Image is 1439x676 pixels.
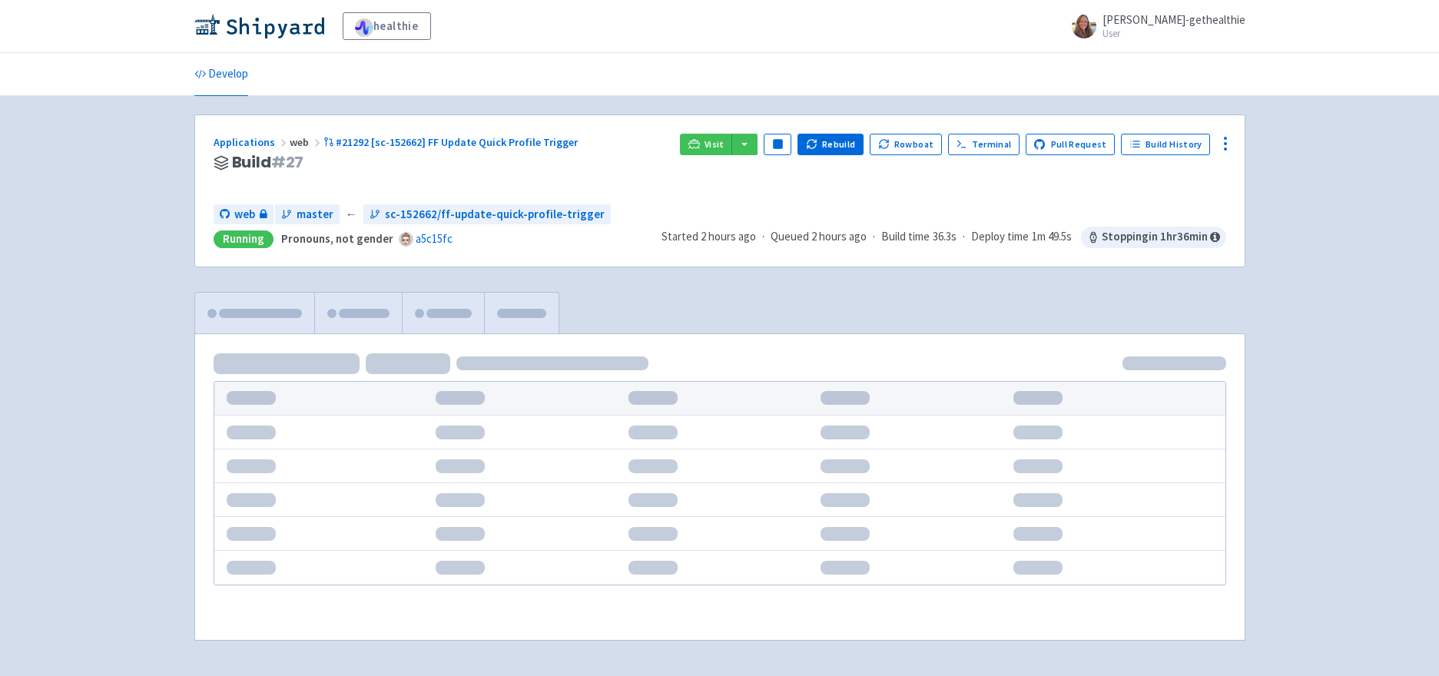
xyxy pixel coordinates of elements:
span: web [290,135,323,149]
div: Running [214,230,274,248]
span: Queued [771,229,867,244]
span: Started [661,229,756,244]
small: User [1102,28,1245,38]
span: 36.3s [933,228,957,246]
button: Pause [764,134,791,155]
a: sc-152662/ff-update-quick-profile-trigger [363,204,611,225]
button: Rowboat [870,134,942,155]
a: a5c15fc [416,231,453,246]
a: Visit [680,134,732,155]
a: Build History [1121,134,1210,155]
a: Terminal [948,134,1020,155]
button: Rebuild [797,134,864,155]
time: 2 hours ago [811,229,867,244]
span: Deploy time [971,228,1029,246]
div: · · · [661,227,1226,248]
a: healthie [343,12,431,40]
img: Shipyard logo [194,14,324,38]
span: master [297,206,333,224]
span: Build time [881,228,930,246]
span: Visit [705,138,724,151]
time: 2 hours ago [701,229,756,244]
span: 1m 49.5s [1032,228,1072,246]
a: [PERSON_NAME]-gethealthie User [1063,14,1245,38]
span: [PERSON_NAME]-gethealthie [1102,12,1245,27]
span: Build [232,154,304,171]
a: web [214,204,274,225]
strong: Pronouns, not gender [281,231,393,246]
a: Pull Request [1026,134,1116,155]
a: #21292 [sc-152662] FF Update Quick Profile Trigger [323,135,581,149]
span: sc-152662/ff-update-quick-profile-trigger [385,206,605,224]
a: Applications [214,135,290,149]
span: web [234,206,255,224]
a: Develop [194,53,248,96]
span: # 27 [271,151,304,173]
span: Stopping in 1 hr 36 min [1081,227,1226,248]
span: ← [346,206,357,224]
a: master [275,204,340,225]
